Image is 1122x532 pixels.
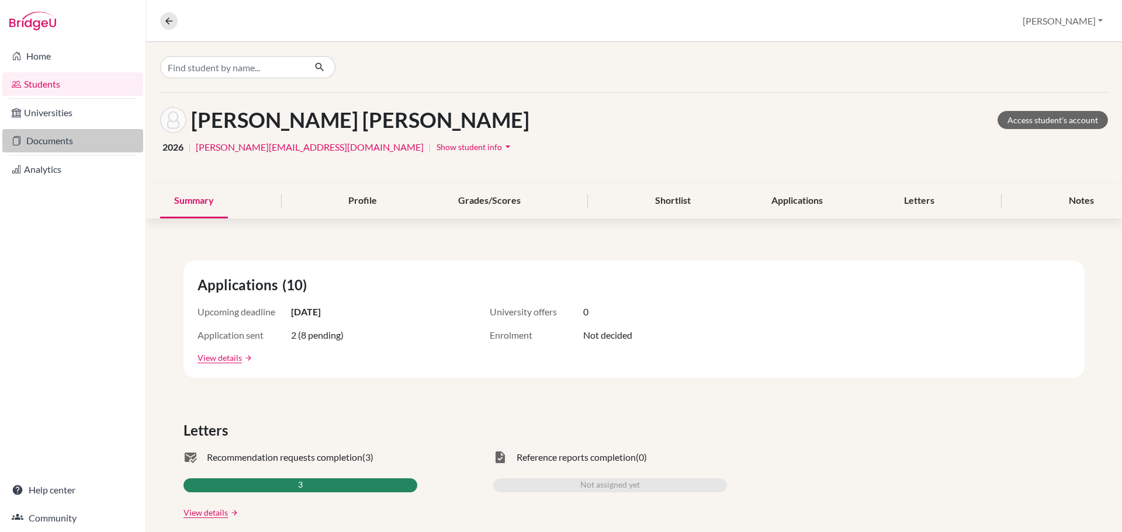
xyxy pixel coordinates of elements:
[890,184,948,218] div: Letters
[641,184,705,218] div: Shortlist
[2,44,143,68] a: Home
[757,184,837,218] div: Applications
[9,12,56,30] img: Bridge-U
[198,328,291,342] span: Application sent
[490,305,583,319] span: University offers
[291,328,344,342] span: 2 (8 pending)
[160,107,186,133] img: Alessandra Angelucci Maestre's avatar
[198,352,242,364] a: View details
[517,450,636,464] span: Reference reports completion
[2,101,143,124] a: Universities
[428,140,431,154] span: |
[160,56,305,78] input: Find student by name...
[362,450,373,464] span: (3)
[282,274,311,295] span: (10)
[160,184,228,218] div: Summary
[1017,10,1108,32] button: [PERSON_NAME]
[191,107,529,133] h1: [PERSON_NAME] [PERSON_NAME]
[998,111,1108,129] a: Access student's account
[183,420,233,441] span: Letters
[228,509,238,517] a: arrow_forward
[198,274,282,295] span: Applications
[580,478,640,492] span: Not assigned yet
[2,506,143,530] a: Community
[2,72,143,96] a: Students
[502,141,514,152] i: arrow_drop_down
[291,305,321,319] span: [DATE]
[242,354,252,362] a: arrow_forward
[162,140,183,154] span: 2026
[490,328,583,342] span: Enrolment
[198,305,291,319] span: Upcoming deadline
[207,450,362,464] span: Recommendation requests completion
[1055,184,1108,218] div: Notes
[436,138,514,156] button: Show student infoarrow_drop_down
[188,140,191,154] span: |
[583,305,588,319] span: 0
[183,450,198,464] span: mark_email_read
[183,506,228,519] a: View details
[334,184,391,218] div: Profile
[298,478,303,492] span: 3
[2,129,143,152] a: Documents
[636,450,647,464] span: (0)
[2,158,143,181] a: Analytics
[444,184,535,218] div: Grades/Scores
[196,140,424,154] a: [PERSON_NAME][EMAIL_ADDRESS][DOMAIN_NAME]
[583,328,632,342] span: Not decided
[2,478,143,502] a: Help center
[493,450,507,464] span: task
[437,142,502,152] span: Show student info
